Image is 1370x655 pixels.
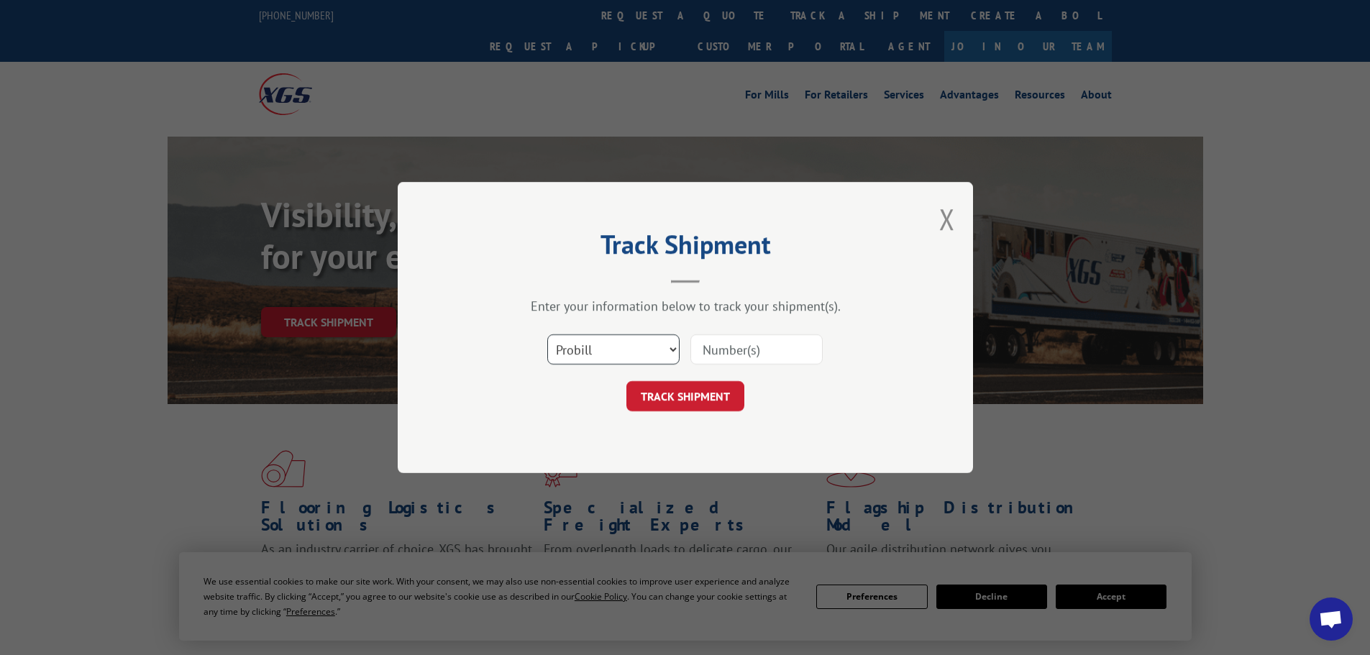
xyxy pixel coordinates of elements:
[470,298,901,314] div: Enter your information below to track your shipment(s).
[626,381,744,411] button: TRACK SHIPMENT
[690,334,823,365] input: Number(s)
[939,200,955,238] button: Close modal
[470,234,901,262] h2: Track Shipment
[1310,597,1353,641] div: Open chat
